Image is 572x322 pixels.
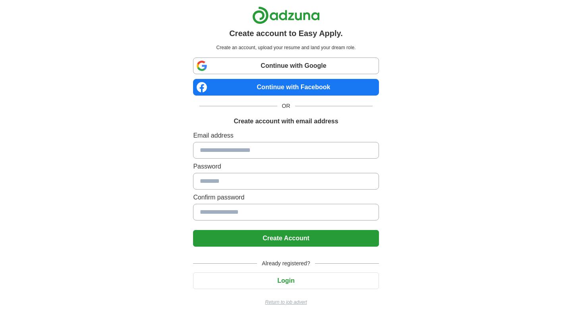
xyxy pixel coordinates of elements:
a: Return to job advert [193,299,379,306]
span: Already registered? [257,259,315,268]
label: Confirm password [193,193,379,202]
span: OR [277,102,295,110]
a: Login [193,277,379,284]
img: Adzuna logo [252,6,320,24]
h1: Create account with email address [234,117,338,126]
a: Continue with Facebook [193,79,379,96]
a: Continue with Google [193,57,379,74]
label: Password [193,162,379,171]
h1: Create account to Easy Apply. [229,27,343,39]
p: Create an account, upload your resume and land your dream role. [195,44,377,51]
button: Login [193,272,379,289]
button: Create Account [193,230,379,247]
label: Email address [193,131,379,140]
